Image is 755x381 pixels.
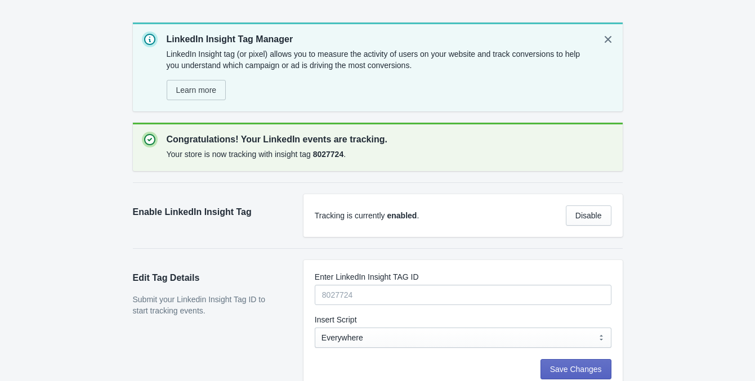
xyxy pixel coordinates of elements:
h2: Enable LinkedIn Insight Tag [133,205,281,219]
div: Your store is now tracking with insight tag . [167,146,614,162]
label: Insert Script [315,314,357,325]
button: Save Changes [540,359,611,379]
input: 8027724 [315,285,611,305]
p: LinkedIn Insight tag (or pixel) allows you to measure the activity of users on your website and t... [167,48,591,71]
span: Save Changes [550,365,602,374]
button: Dismiss notification [598,29,618,50]
p: LinkedIn Insight Tag Manager [167,33,591,46]
div: Tracking is currently . [315,210,557,221]
button: Disable [566,205,611,226]
a: Learn more [167,80,226,100]
span: enabled [387,211,417,220]
h2: Edit Tag Details [133,271,281,285]
span: Learn more [176,86,217,95]
span: Disable [575,211,602,220]
p: Submit your Linkedin Insight Tag ID to start tracking events. [133,294,281,316]
p: Congratulations! Your LinkedIn events are tracking. [167,133,614,146]
label: Enter LinkedIn Insight TAG ID [315,271,419,283]
b: 8027724 [313,150,344,159]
